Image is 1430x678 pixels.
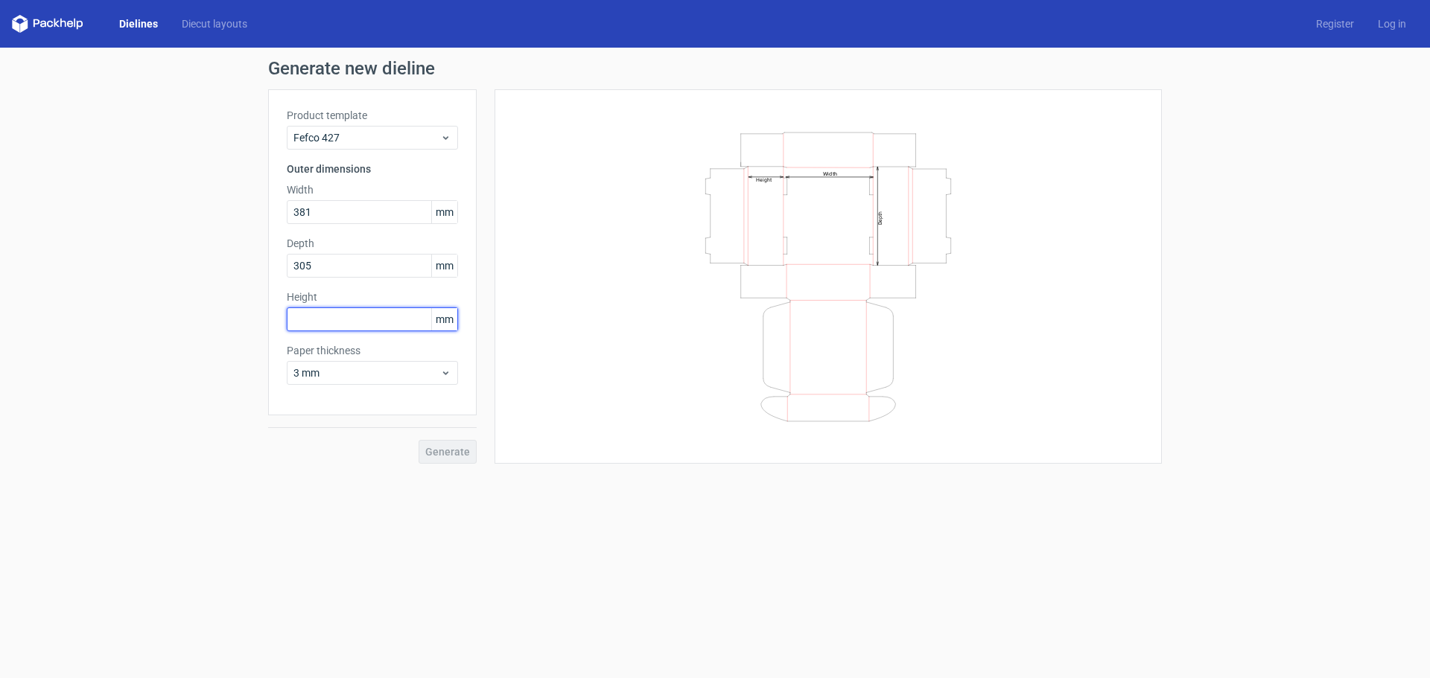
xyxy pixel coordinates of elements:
[431,201,457,223] span: mm
[287,161,458,176] h3: Outer dimensions
[756,176,772,182] text: Height
[1366,16,1418,31] a: Log in
[293,365,440,380] span: 3 mm
[431,308,457,330] span: mm
[431,255,457,277] span: mm
[268,60,1162,77] h1: Generate new dieline
[107,16,170,31] a: Dielines
[170,16,259,31] a: Diecut layouts
[1304,16,1366,31] a: Register
[287,108,458,123] label: Product template
[287,182,458,197] label: Width
[823,170,837,176] text: Width
[287,236,458,251] label: Depth
[877,211,883,224] text: Depth
[287,290,458,304] label: Height
[287,343,458,358] label: Paper thickness
[293,130,440,145] span: Fefco 427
